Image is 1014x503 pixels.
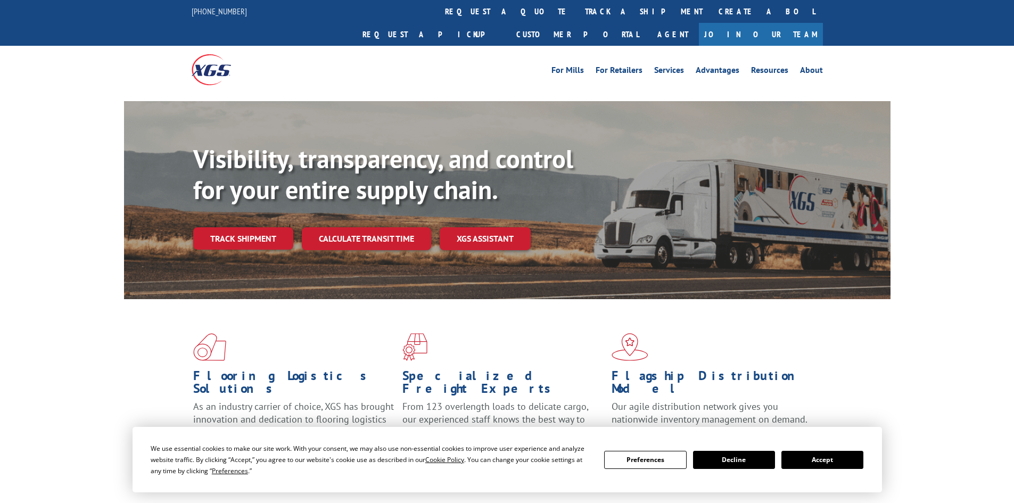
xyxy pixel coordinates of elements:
a: For Retailers [596,66,642,78]
a: Agent [647,23,699,46]
a: Request a pickup [355,23,508,46]
a: For Mills [551,66,584,78]
button: Accept [781,451,863,469]
div: Cookie Consent Prompt [133,427,882,492]
b: Visibility, transparency, and control for your entire supply chain. [193,142,573,206]
a: Advantages [696,66,739,78]
button: Preferences [604,451,686,469]
a: Join Our Team [699,23,823,46]
img: xgs-icon-total-supply-chain-intelligence-red [193,333,226,361]
a: Customer Portal [508,23,647,46]
a: Services [654,66,684,78]
button: Decline [693,451,775,469]
img: xgs-icon-focused-on-flooring-red [402,333,427,361]
a: Calculate transit time [302,227,431,250]
h1: Specialized Freight Experts [402,369,604,400]
h1: Flagship Distribution Model [612,369,813,400]
div: We use essential cookies to make our site work. With your consent, we may also use non-essential ... [151,443,591,476]
span: Our agile distribution network gives you nationwide inventory management on demand. [612,400,807,425]
a: About [800,66,823,78]
a: XGS ASSISTANT [440,227,531,250]
span: Preferences [212,466,248,475]
img: xgs-icon-flagship-distribution-model-red [612,333,648,361]
a: [PHONE_NUMBER] [192,6,247,17]
span: Cookie Policy [425,455,464,464]
h1: Flooring Logistics Solutions [193,369,394,400]
span: As an industry carrier of choice, XGS has brought innovation and dedication to flooring logistics... [193,400,394,438]
p: From 123 overlength loads to delicate cargo, our experienced staff knows the best way to move you... [402,400,604,448]
a: Resources [751,66,788,78]
a: Track shipment [193,227,293,250]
